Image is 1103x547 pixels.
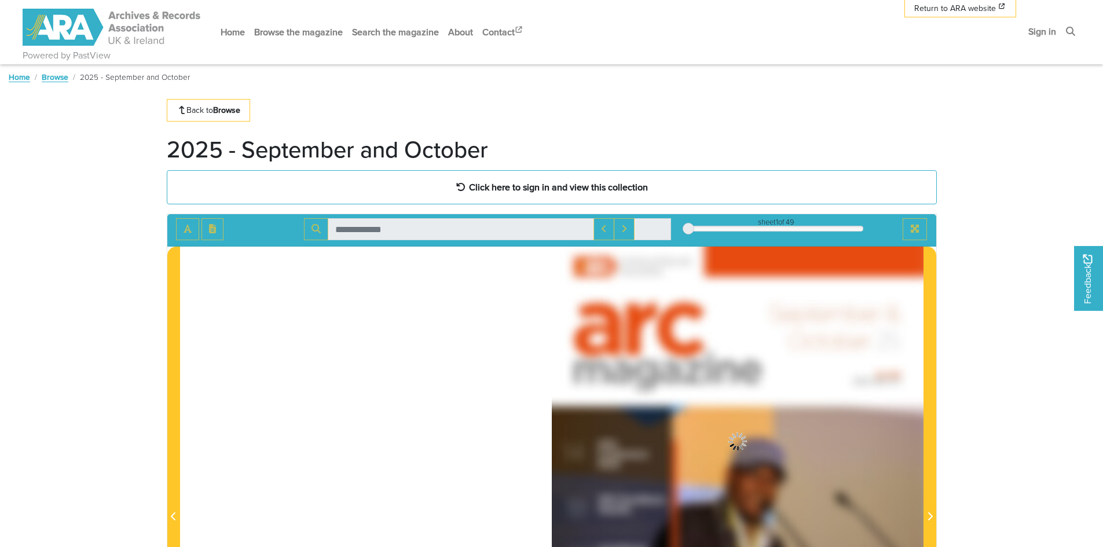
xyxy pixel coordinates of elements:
a: Sign in [1024,16,1061,47]
a: Back toBrowse [167,99,251,122]
h1: 2025 - September and October [167,135,488,163]
button: Toggle text selection (Alt+T) [176,218,199,240]
a: Search the magazine [347,17,444,47]
a: ARA - ARC Magazine | Powered by PastView logo [23,2,202,53]
button: Next Match [614,218,635,240]
a: Click here to sign in and view this collection [167,170,937,204]
a: Home [216,17,250,47]
button: Search [304,218,328,240]
a: Home [9,71,30,83]
button: Previous Match [593,218,614,240]
input: Search for [328,218,594,240]
a: About [444,17,478,47]
span: Return to ARA website [914,2,996,14]
a: Browse [42,71,68,83]
a: Browse the magazine [250,17,347,47]
button: Full screen mode [903,218,927,240]
a: Powered by PastView [23,49,111,63]
span: 2025 - September and October [80,71,190,83]
img: ARA - ARC Magazine | Powered by PastView [23,9,202,46]
span: 1 [776,216,778,227]
strong: Browse [213,104,240,116]
a: Contact [478,17,529,47]
strong: Click here to sign in and view this collection [469,181,648,193]
span: Feedback [1081,255,1095,304]
button: Open transcription window [201,218,223,240]
div: sheet of 49 [688,216,863,227]
a: Would you like to provide feedback? [1074,246,1103,311]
